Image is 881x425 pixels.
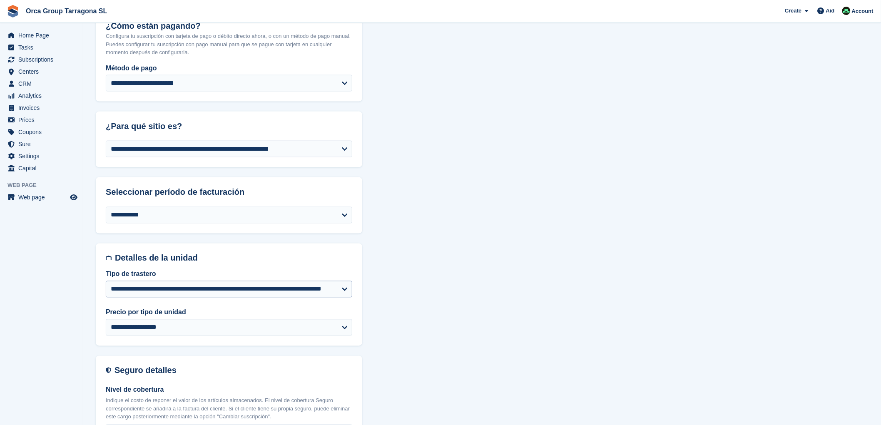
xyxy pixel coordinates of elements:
p: Indique el costo de reponer el valor de los artículos almacenados. El nivel de cobertura Seguro c... [106,397,352,421]
img: stora-icon-8386f47178a22dfd0bd8f6a31ec36ba5ce8667c1dd55bd0f319d3a0aa187defe.svg [7,5,19,17]
p: Configura tu suscripción con tarjeta de pago o débito directo ahora, o con un método de pago manu... [106,32,352,57]
font: Analytics [18,92,42,99]
font: Aid [826,7,835,14]
font: Web page [18,194,45,201]
h2: Detalles de la unidad [115,254,352,263]
label: Nivel de cobertura [106,385,352,395]
a: Store Preview [69,192,79,202]
a: menu [4,90,79,102]
h2: Seguro detalles [114,366,352,375]
a: menu [4,30,79,41]
font: Capital [18,165,37,171]
font: Centers [18,68,39,75]
a: Orca Group Tarragona SL [22,4,110,18]
label: Método de pago [106,63,352,73]
h2: Seleccionar período de facturación [106,187,352,197]
a: menu [4,150,79,162]
h2: ¿Cómo están pagando? [106,21,352,31]
font: Tasks [18,44,33,51]
a: menu [4,114,79,126]
a: menu [4,102,79,114]
img: unit-details-icon-595b0c5c156355b767ba7b61e002efae458ec76ed5ec05730b8e856ff9ea34a9.svg [106,254,112,263]
font: Prices [18,117,35,123]
a: menu [4,126,79,138]
font: CRM [18,80,32,87]
img: insurance-details-icon-731ffda60807649b61249b889ba3c5e2b5c27d34e2e1fb37a309f0fde93ff34a.svg [106,366,111,375]
font: Home Page [18,32,49,39]
a: menu [4,78,79,89]
img: Tania [842,7,851,15]
h2: ¿Para qué sitio es? [106,122,352,131]
a: menu [4,162,79,174]
font: Settings [18,153,40,159]
label: Tipo de trastero [106,269,352,279]
font: Account [852,8,874,14]
font: Coupons [18,129,42,135]
a: menu [4,42,79,53]
label: Precio por tipo de unidad [106,308,352,318]
font: Web page [7,182,37,188]
font: Invoices [18,104,40,111]
font: Subscriptions [18,56,53,63]
font: Sure [18,141,31,147]
a: menu [4,54,79,65]
a: menu [4,66,79,77]
font: Orca Group Tarragona SL [26,7,107,15]
a: menu [4,138,79,150]
font: Create [785,7,801,14]
a: menu [4,191,79,203]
